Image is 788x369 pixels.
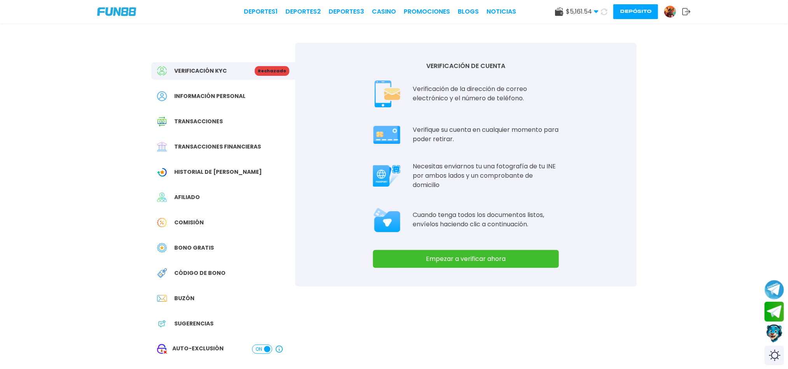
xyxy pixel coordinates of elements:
img: Free Bonus [157,243,167,253]
a: AffiliateAfiliado [151,189,295,206]
button: Empezar a verificar ahora [373,250,559,268]
a: NOTICIAS [487,7,516,16]
img: Close Account [157,344,167,354]
span: Historial de [PERSON_NAME] [174,168,262,176]
span: Comisión [174,219,204,227]
button: Contact customer service [765,324,784,344]
p: Rechazado [255,66,289,76]
a: Redeem BonusCódigo de bono [151,264,295,282]
a: Promociones [404,7,450,16]
a: Financial TransactionTransacciones financieras [151,138,295,156]
span: Transacciones financieras [174,143,261,151]
a: Free BonusBono Gratis [151,239,295,257]
a: Avatar [664,5,682,18]
button: Join telegram [765,302,784,322]
a: Deportes1 [244,7,278,16]
img: Company Logo [97,7,136,16]
img: Passport [373,208,400,232]
img: Commission [157,218,167,227]
span: Información personal [174,92,245,100]
a: BLOGS [458,7,479,16]
span: AUTO-EXCLUSIÓN [172,345,224,354]
img: Avatar [664,6,676,17]
a: Transaction HistoryTransacciones [151,113,295,130]
span: Afiliado [174,193,200,201]
span: Verificación KYC [174,67,227,75]
span: Buzón [174,294,194,303]
a: CommissionComisión [151,214,295,231]
a: Deportes2 [285,7,321,16]
button: Depósito [613,4,658,19]
img: Inbox [157,294,167,303]
p: VERIFICACIÓN DE CUENTA [373,61,559,71]
span: $ 5,161.54 [566,7,599,16]
img: App Feedback [157,319,167,329]
p: Cuando tenga todos los documentos listos, envíelos haciendo clic a continuación. [413,210,559,229]
a: Verificación KYCRechazado [151,62,295,80]
img: Passport [373,165,400,187]
span: ON [256,346,262,353]
a: App FeedbackSugerencias [151,315,295,332]
a: Deportes3 [329,7,364,16]
p: Necesitas enviarnos tu una fotografía de tu INE por ambos lados y un comprobante de domicilio [413,162,559,190]
img: Affiliate [157,192,167,202]
button: Join telegram channel [765,280,784,300]
a: CASINO [372,7,396,16]
span: Transacciones [174,117,223,126]
span: Código de bono [174,269,226,277]
button: ON [252,345,272,354]
img: Financial Transaction [157,142,167,152]
p: Verificación de la dirección de correo electrónico y el número de teléfono. [413,84,559,103]
img: Card [373,126,400,144]
a: Wagering TransactionHistorial de [PERSON_NAME] [151,163,295,181]
img: Transaction History [157,117,167,126]
a: PersonalInformación personal [151,87,295,105]
span: Bono Gratis [174,244,214,252]
img: Wagering Transaction [157,167,167,177]
img: Redeem Bonus [157,268,167,278]
div: Switch theme [765,346,784,365]
img: Personal [157,91,167,101]
a: InboxBuzón [151,290,295,307]
p: Verifique su cuenta en cualquier momento para poder retirar. [413,125,559,144]
img: Phone Email [373,80,400,107]
span: Sugerencias [174,320,214,328]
